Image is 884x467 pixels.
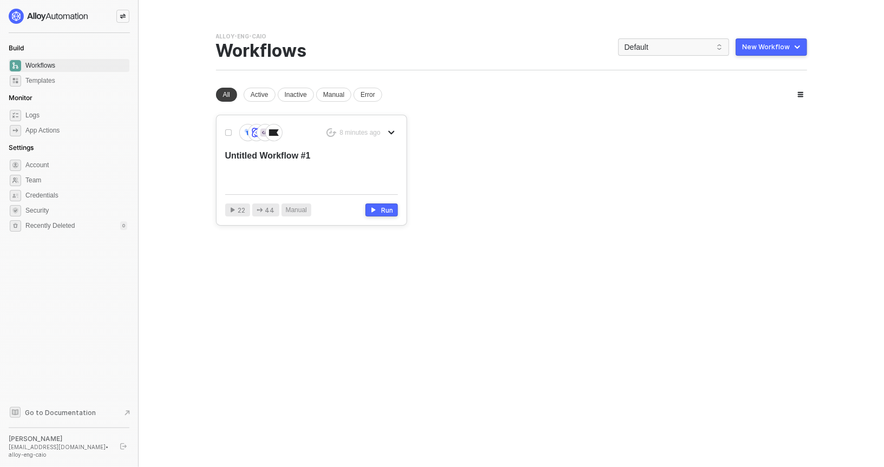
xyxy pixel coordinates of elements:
div: All [216,88,237,102]
div: [PERSON_NAME] [9,435,110,443]
div: Error [353,88,382,102]
span: security [10,205,21,216]
span: Monitor [9,94,32,102]
span: Default [625,39,723,55]
span: Manual [286,205,307,215]
a: Knowledge Base [9,406,130,419]
div: Workflows [216,41,320,61]
span: logout [120,443,127,450]
span: icon-app-actions [257,207,263,213]
span: Templates [25,74,127,87]
span: document-arrow [122,407,133,418]
div: Active [244,88,276,102]
span: credentials [10,190,21,201]
div: App Actions [25,126,60,135]
div: 8 minutes ago [339,128,380,137]
div: alloy-eng-caio [216,32,267,41]
span: Settings [9,143,34,152]
span: Team [25,174,127,187]
div: Untitled Workflow #1 [225,150,363,186]
button: New Workflow [736,38,807,56]
span: Account [25,159,127,172]
img: icon [260,128,270,137]
span: icon-success-page [326,128,337,137]
span: Logs [25,109,127,122]
span: icon-swap [120,13,126,19]
img: icon [243,128,253,137]
span: marketplace [10,75,21,87]
img: icon [269,128,279,137]
span: settings [10,160,21,171]
a: logo [9,9,129,24]
span: documentation [10,407,21,418]
div: Run [381,206,393,215]
span: Security [25,204,127,217]
span: icon-arrow-down [388,129,395,136]
span: settings [10,220,21,232]
span: Workflows [25,59,127,72]
img: logo [9,9,89,24]
span: Go to Documentation [25,408,96,417]
div: Manual [316,88,351,102]
span: Recently Deleted [25,221,75,231]
button: Run [365,203,398,216]
span: team [10,175,21,186]
div: New Workflow [743,43,790,51]
div: 0 [120,221,127,230]
span: icon-logs [10,110,21,121]
span: 22 [238,205,246,215]
span: icon-app-actions [10,125,21,136]
span: 44 [265,205,275,215]
span: Credentials [25,189,127,202]
span: Build [9,44,24,52]
img: icon [252,128,261,137]
span: dashboard [10,60,21,71]
div: [EMAIL_ADDRESS][DOMAIN_NAME] • alloy-eng-caio [9,443,110,458]
div: Inactive [278,88,314,102]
